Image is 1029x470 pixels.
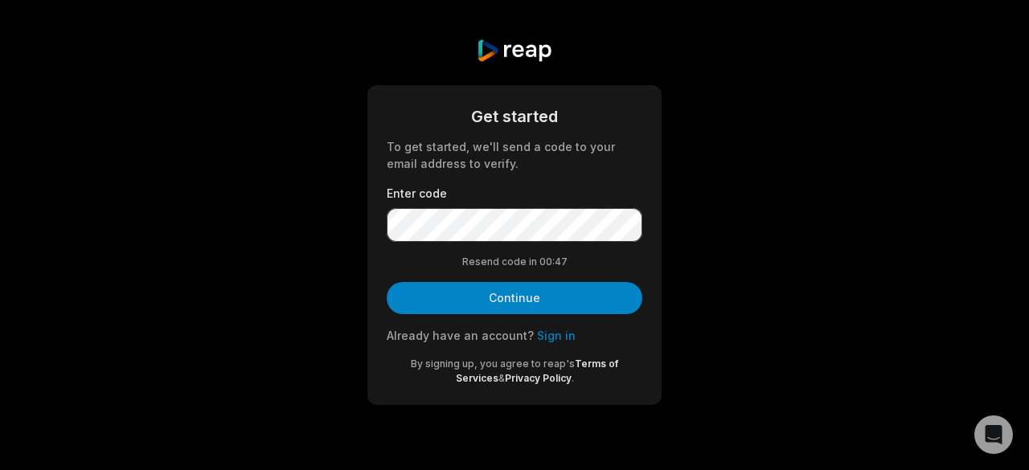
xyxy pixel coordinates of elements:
a: Sign in [537,329,576,342]
span: & [498,372,505,384]
div: To get started, we'll send a code to your email address to verify. [387,138,642,172]
span: By signing up, you agree to reap's [411,358,575,370]
div: Open Intercom Messenger [974,415,1013,454]
a: Terms of Services [456,358,619,384]
img: reap [476,39,552,63]
span: Already have an account? [387,329,534,342]
button: Continue [387,282,642,314]
a: Privacy Policy [505,372,572,384]
label: Enter code [387,185,642,202]
span: 47 [555,255,568,269]
span: . [572,372,574,384]
div: Resend code in 00: [387,255,642,269]
div: Get started [387,104,642,129]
